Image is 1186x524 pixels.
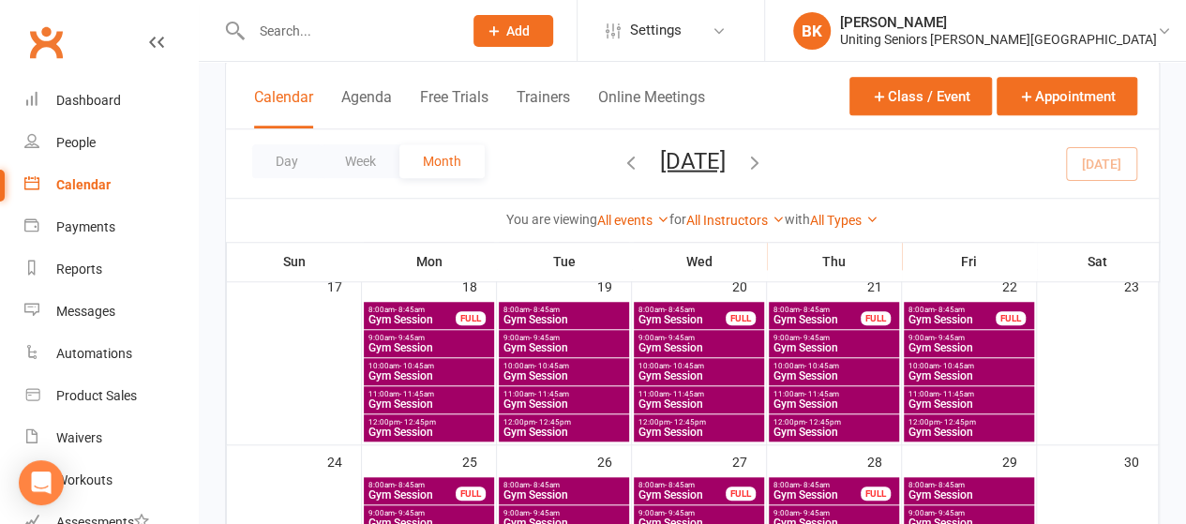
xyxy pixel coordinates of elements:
[368,489,457,501] span: Gym Session
[368,509,490,517] span: 9:00am
[638,362,760,370] span: 10:00am
[497,242,632,281] th: Tue
[908,489,1030,501] span: Gym Session
[630,9,682,52] span: Settings
[861,311,891,325] div: FULL
[935,509,965,517] span: - 9:45am
[686,213,785,228] a: All Instructors
[773,398,895,410] span: Gym Session
[810,213,878,228] a: All Types
[506,23,530,38] span: Add
[638,418,760,427] span: 12:00pm
[908,334,1030,342] span: 9:00am
[732,445,766,476] div: 27
[665,306,695,314] span: - 8:45am
[506,212,597,227] strong: You are viewing
[867,445,901,476] div: 28
[503,509,625,517] span: 9:00am
[503,489,625,501] span: Gym Session
[773,481,862,489] span: 8:00am
[773,342,895,353] span: Gym Session
[638,314,727,325] span: Gym Session
[773,489,862,501] span: Gym Session
[503,370,625,382] span: Gym Session
[395,509,425,517] span: - 9:45am
[456,311,486,325] div: FULL
[530,306,560,314] span: - 8:45am
[597,445,631,476] div: 26
[908,427,1030,438] span: Gym Session
[24,248,198,291] a: Reports
[24,122,198,164] a: People
[503,481,625,489] span: 8:00am
[793,12,831,50] div: BK
[800,509,830,517] span: - 9:45am
[56,93,121,108] div: Dashboard
[804,362,839,370] span: - 10:45am
[773,314,862,325] span: Gym Session
[773,427,895,438] span: Gym Session
[908,306,997,314] span: 8:00am
[935,334,965,342] span: - 9:45am
[24,375,198,417] a: Product Sales
[327,445,361,476] div: 24
[534,362,569,370] span: - 10:45am
[908,390,1030,398] span: 11:00am
[56,219,115,234] div: Payments
[19,460,64,505] div: Open Intercom Messenger
[805,418,841,427] span: - 12:45pm
[254,88,313,128] button: Calendar
[24,459,198,502] a: Workouts
[935,481,965,489] span: - 8:45am
[462,270,496,301] div: 18
[840,14,1157,31] div: [PERSON_NAME]
[23,19,69,66] a: Clubworx
[840,31,1157,48] div: Uniting Seniors [PERSON_NAME][GEOGRAPHIC_DATA]
[227,242,362,281] th: Sun
[503,342,625,353] span: Gym Session
[368,427,490,438] span: Gym Session
[368,390,490,398] span: 11:00am
[800,306,830,314] span: - 8:45am
[530,509,560,517] span: - 9:45am
[503,362,625,370] span: 10:00am
[997,77,1137,115] button: Appointment
[908,398,1030,410] span: Gym Session
[456,487,486,501] div: FULL
[935,306,965,314] span: - 8:45am
[503,390,625,398] span: 11:00am
[368,306,457,314] span: 8:00am
[400,418,436,427] span: - 12:45pm
[638,342,760,353] span: Gym Session
[638,334,760,342] span: 9:00am
[24,164,198,206] a: Calendar
[56,262,102,277] div: Reports
[908,509,1030,517] span: 9:00am
[638,481,727,489] span: 8:00am
[503,398,625,410] span: Gym Session
[773,418,895,427] span: 12:00pm
[773,334,895,342] span: 9:00am
[1002,445,1036,476] div: 29
[56,177,111,192] div: Calendar
[362,242,497,281] th: Mon
[322,144,399,178] button: Week
[368,370,490,382] span: Gym Session
[773,370,895,382] span: Gym Session
[800,481,830,489] span: - 8:45am
[773,390,895,398] span: 11:00am
[1037,242,1159,281] th: Sat
[503,427,625,438] span: Gym Session
[800,334,830,342] span: - 9:45am
[368,342,490,353] span: Gym Session
[56,135,96,150] div: People
[638,427,760,438] span: Gym Session
[530,481,560,489] span: - 8:45am
[669,212,686,227] strong: for
[726,311,756,325] div: FULL
[632,242,767,281] th: Wed
[732,270,766,301] div: 20
[535,418,571,427] span: - 12:45pm
[56,430,102,445] div: Waivers
[399,390,434,398] span: - 11:45am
